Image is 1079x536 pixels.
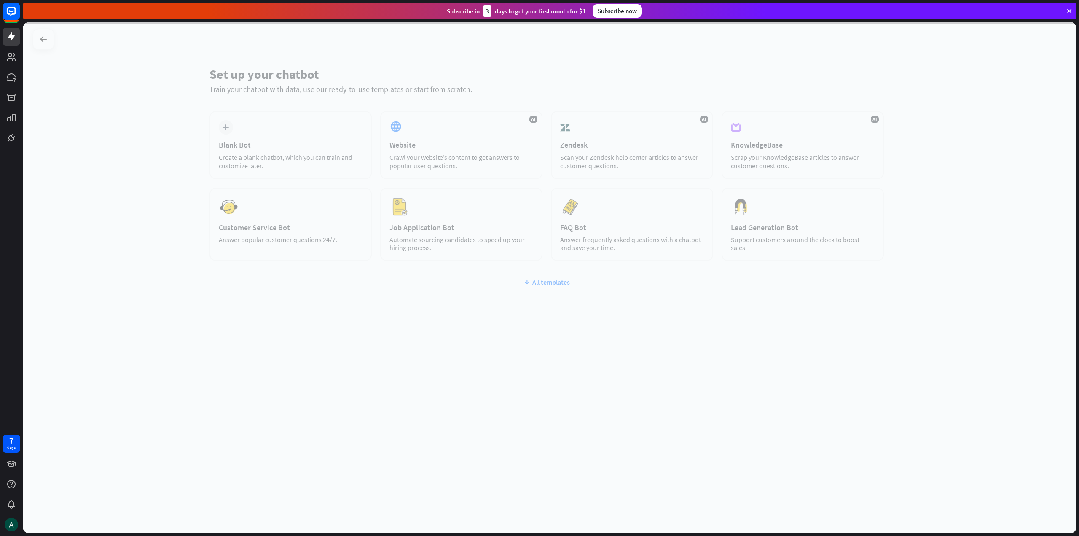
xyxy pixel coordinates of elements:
[447,5,586,17] div: Subscribe in days to get your first month for $1
[3,435,20,453] a: 7 days
[483,5,491,17] div: 3
[9,437,13,444] div: 7
[593,4,642,18] div: Subscribe now
[7,3,32,29] button: Open LiveChat chat widget
[7,444,16,450] div: days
